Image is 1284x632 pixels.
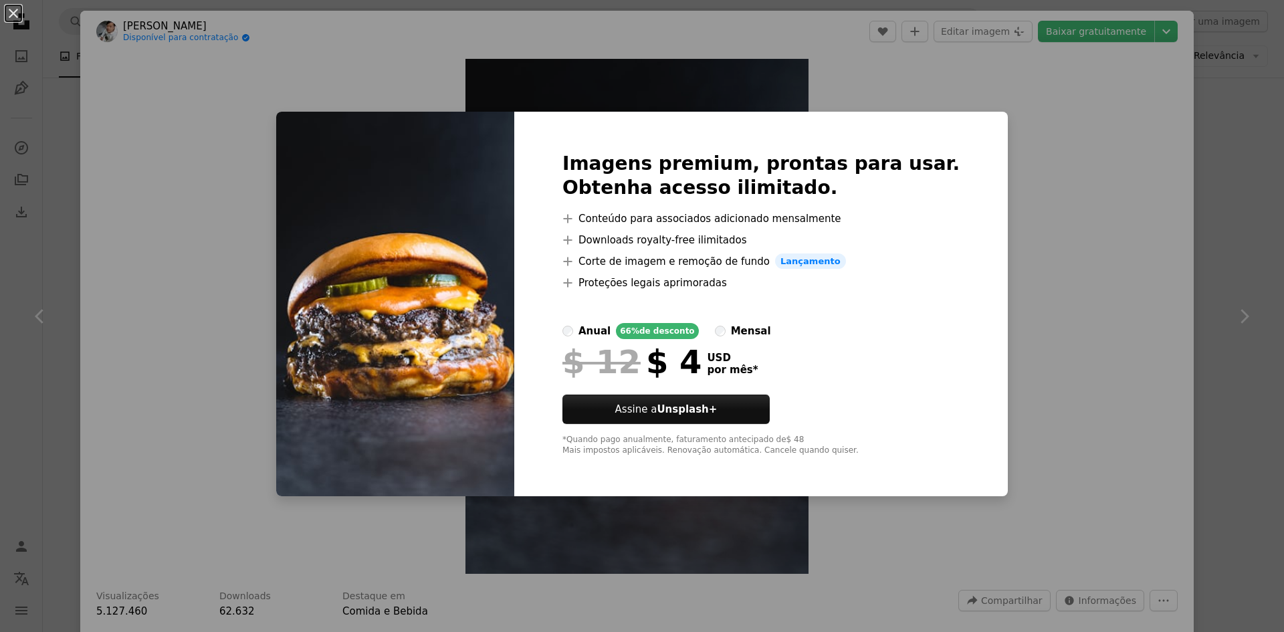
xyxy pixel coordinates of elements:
[715,326,726,336] input: mensal
[562,275,960,291] li: Proteções legais aprimoradas
[707,364,758,376] span: por mês *
[276,112,514,497] img: photo-1607013251379-e6eecfffe234
[616,323,698,339] div: 66% de desconto
[562,435,960,456] div: *Quando pago anualmente, faturamento antecipado de $ 48 Mais impostos aplicáveis. Renovação autom...
[657,403,717,415] strong: Unsplash+
[731,323,771,339] div: mensal
[775,253,846,270] span: Lançamento
[707,352,758,364] span: USD
[562,344,641,379] span: $ 12
[562,395,770,424] button: Assine aUnsplash+
[562,253,960,270] li: Corte de imagem e remoção de fundo
[562,344,702,379] div: $ 4
[578,323,611,339] div: anual
[562,232,960,248] li: Downloads royalty-free ilimitados
[562,211,960,227] li: Conteúdo para associados adicionado mensalmente
[562,326,573,336] input: anual66%de desconto
[562,152,960,200] h2: Imagens premium, prontas para usar. Obtenha acesso ilimitado.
